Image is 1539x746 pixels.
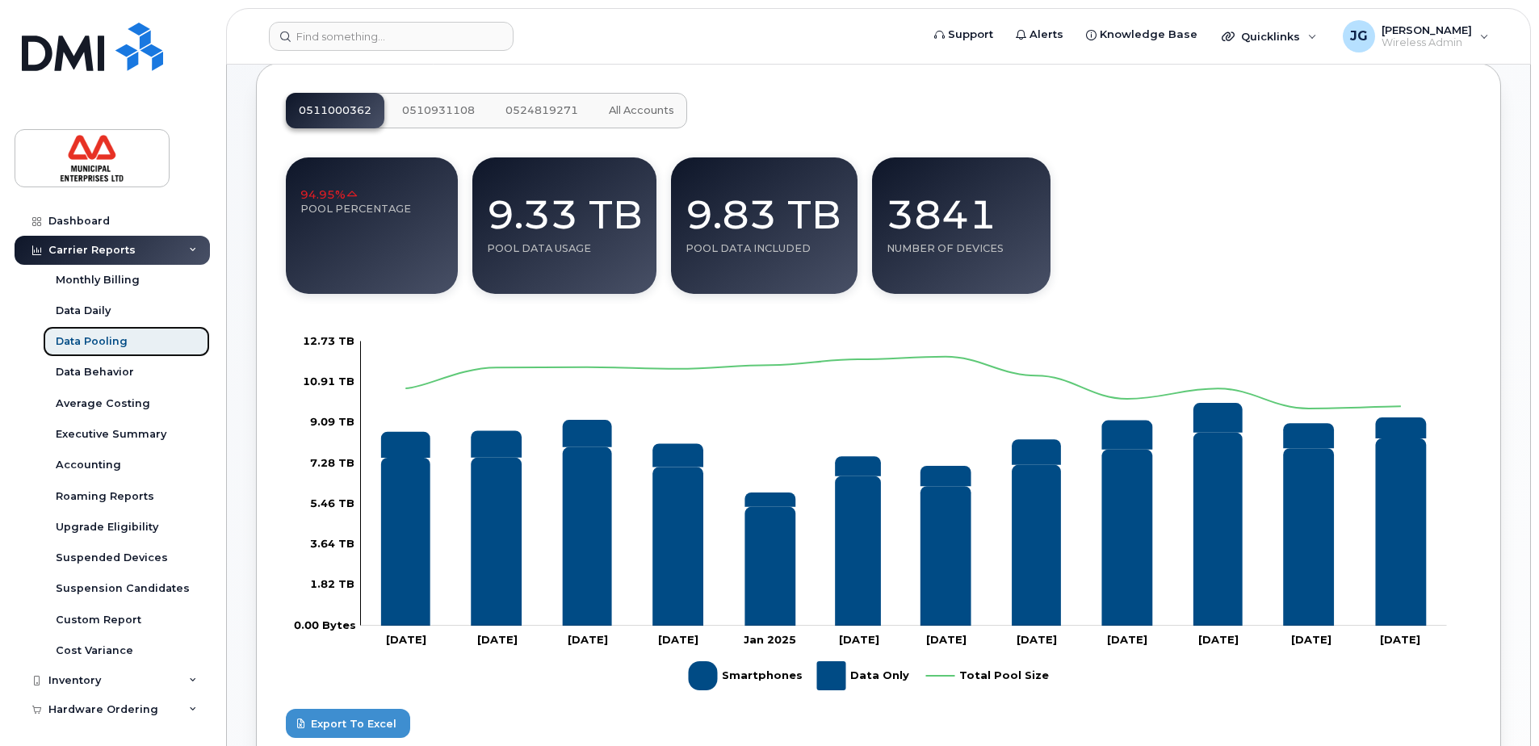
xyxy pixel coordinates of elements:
[948,27,993,43] span: Support
[505,104,578,117] span: 0524819271
[1291,632,1331,645] tspan: [DATE]
[487,172,642,242] div: 9.33 TB
[1210,20,1328,52] div: Quicklinks
[839,632,879,645] tspan: [DATE]
[1100,27,1197,43] span: Knowledge Base
[1331,20,1500,52] div: Jake Galbraith
[310,455,354,468] g: 0.00 Bytes
[310,415,354,428] g: 0.00 Bytes
[926,632,967,645] tspan: [DATE]
[744,632,796,645] tspan: Jan 2025
[294,618,356,631] tspan: 0.00 Bytes
[303,333,354,346] tspan: 12.73 TB
[887,242,1036,255] div: Number of devices
[310,577,354,590] tspan: 1.82 TB
[310,455,354,468] tspan: 7.28 TB
[303,374,354,387] tspan: 10.91 TB
[1241,30,1300,43] span: Quicklinks
[311,716,396,731] span: Export to Excel
[303,374,354,387] g: 0.00 Bytes
[294,333,1447,696] g: Chart
[686,172,843,242] div: 9.83 TB
[658,632,698,645] tspan: [DATE]
[286,709,1471,738] a: Export to Excel
[1004,19,1075,51] a: Alerts
[926,655,1049,697] g: Total Pool Size
[386,632,426,645] tspan: [DATE]
[1380,632,1420,645] tspan: [DATE]
[310,496,354,509] tspan: 5.46 TB
[923,19,1004,51] a: Support
[310,537,354,550] tspan: 3.64 TB
[689,655,1049,697] g: Legend
[1107,632,1147,645] tspan: [DATE]
[887,172,1036,242] div: 3841
[310,537,354,550] g: 0.00 Bytes
[1198,632,1239,645] tspan: [DATE]
[286,709,410,738] button: Export to Excel
[568,632,608,645] tspan: [DATE]
[300,186,359,203] span: 94.95%
[310,415,354,428] tspan: 9.09 TB
[477,632,518,645] tspan: [DATE]
[269,22,514,51] input: Find something...
[300,203,443,216] div: Pool Percentage
[1075,19,1209,51] a: Knowledge Base
[303,333,354,346] g: 0.00 Bytes
[817,655,910,697] g: Data Only
[310,577,354,590] g: 0.00 Bytes
[1382,36,1472,49] span: Wireless Admin
[381,432,1426,625] g: Smartphones
[402,104,475,117] span: 0510931108
[1382,23,1472,36] span: [PERSON_NAME]
[609,104,674,117] span: All Accounts
[1017,632,1057,645] tspan: [DATE]
[310,496,354,509] g: 0.00 Bytes
[381,403,1426,507] g: Data Only
[686,242,843,255] div: Pool data included
[689,655,803,697] g: Smartphones
[487,242,642,255] div: Pool data usage
[1029,27,1063,43] span: Alerts
[1350,27,1368,46] span: JG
